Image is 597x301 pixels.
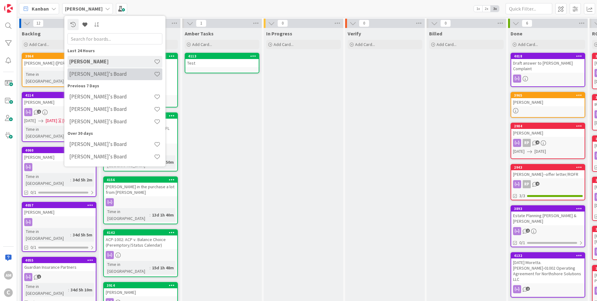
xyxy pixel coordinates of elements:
[22,148,96,153] div: 4060
[103,229,178,277] a: 4142ACP-1002: ACP v. Balance Choice (Peremptory/Status Calendar)Time in [GEOGRAPHIC_DATA]:15d 1h 48m
[22,53,96,67] div: 3964[PERSON_NAME] ([PERSON_NAME])
[482,6,491,12] span: 2x
[522,20,532,27] span: 6
[62,117,74,124] div: [DATE]
[429,30,442,37] span: Billed
[511,164,585,200] a: 2943[PERSON_NAME]--offer letter/ROFRRP3/3
[514,54,585,58] div: 4018
[25,148,96,153] div: 4060
[514,253,585,258] div: 4132
[514,207,585,211] div: 3893
[185,53,259,67] div: 4113Test
[535,140,539,144] span: 4
[511,93,585,106] div: 3965[PERSON_NAME]
[103,176,178,224] a: 4156[PERSON_NAME] in the purchase a lot from [PERSON_NAME]Time in [GEOGRAPHIC_DATA]:13d 1h 40m
[4,288,13,297] div: C
[22,93,96,98] div: 4114
[359,20,369,27] span: 0
[104,283,177,296] div: 3914[PERSON_NAME]
[29,42,49,47] span: Add Card...
[519,239,525,246] span: 0/1
[185,53,259,73] a: 4113Test
[511,170,585,178] div: [PERSON_NAME]--offer letter/ROFR
[37,275,41,279] span: 1
[24,71,76,84] div: Time in [GEOGRAPHIC_DATA]
[266,30,292,37] span: In Progress
[514,93,585,98] div: 3965
[355,42,375,47] span: Add Card...
[104,183,177,196] div: [PERSON_NAME] in the purchase a lot from [PERSON_NAME]
[526,287,530,291] span: 2
[24,126,76,139] div: Time in [GEOGRAPHIC_DATA]
[511,258,585,283] div: [DATE] Moretta.[PERSON_NAME]-01002 Operating Agreement for Northshore Solutions LLC
[22,203,96,216] div: 4057[PERSON_NAME]
[25,203,96,208] div: 4057
[65,6,103,12] b: [PERSON_NAME]
[71,176,94,183] div: 34d 5h 2m
[33,20,44,27] span: 12
[274,42,294,47] span: Add Card...
[511,59,585,73] div: Draft answer to [PERSON_NAME] Complaint
[511,165,585,170] div: 2943
[511,53,585,59] div: 4018
[348,30,361,37] span: Verify
[22,92,96,142] a: 4114[PERSON_NAME][DATE][DATE][DATE]Time in [GEOGRAPHIC_DATA]:20d 2m
[104,177,177,196] div: 4156[PERSON_NAME] in the purchase a lot from [PERSON_NAME]
[22,258,96,263] div: 4055
[22,59,96,67] div: [PERSON_NAME] ([PERSON_NAME])
[69,58,154,65] h4: [PERSON_NAME]
[150,212,150,218] span: :
[104,235,177,249] div: ACP-1002: ACP v. Balance Choice (Peremptory/Status Calendar)
[511,123,585,129] div: 2984
[513,148,525,155] span: [DATE]
[150,264,150,271] span: :
[185,59,259,67] div: Test
[523,180,531,188] div: RP
[107,230,177,235] div: 4142
[474,6,482,12] span: 1x
[104,230,177,249] div: 4142ACP-1002: ACP v. Balance Choice (Peremptory/Status Calendar)
[24,228,70,242] div: Time in [GEOGRAPHIC_DATA]
[511,98,585,106] div: [PERSON_NAME]
[511,253,585,258] div: 4132
[24,283,68,297] div: Time in [GEOGRAPHIC_DATA]
[22,263,96,271] div: Guardian Insurance Partners
[511,212,585,225] div: Estate Planning [PERSON_NAME] & [PERSON_NAME]
[107,178,177,182] div: 4156
[511,139,585,147] div: RP
[22,147,96,197] a: 4060[PERSON_NAME]Time in [GEOGRAPHIC_DATA]:34d 5h 2m0/1
[32,5,49,12] span: Kanban
[22,148,96,161] div: 4060[PERSON_NAME]
[69,118,154,125] h4: [PERSON_NAME]'s Board
[104,283,177,288] div: 3914
[68,286,69,293] span: :
[24,173,70,187] div: Time in [GEOGRAPHIC_DATA]
[150,264,175,271] div: 15d 1h 48m
[46,117,57,124] span: [DATE]
[107,283,177,288] div: 3914
[519,193,525,199] span: 3/3
[69,106,154,112] h4: [PERSON_NAME]'s Board
[150,212,175,218] div: 13d 1h 40m
[25,54,96,58] div: 3964
[511,92,585,118] a: 3965[PERSON_NAME]
[535,182,539,186] span: 4
[22,53,96,59] div: 3964
[22,203,96,208] div: 4057
[71,231,94,238] div: 34d 5h 5m
[526,229,530,233] span: 2
[30,189,36,196] span: 0/1
[22,208,96,216] div: [PERSON_NAME]
[67,33,162,44] input: Search for boards...
[514,165,585,170] div: 2943
[511,53,585,73] div: 4018Draft answer to [PERSON_NAME] Complaint
[511,180,585,188] div: RP
[514,124,585,128] div: 2984
[104,288,177,296] div: [PERSON_NAME]
[4,4,13,13] img: Visit kanbanzone.com
[67,83,162,89] div: Previous 7 Days
[104,230,177,235] div: 4142
[511,205,585,247] a: 3893Estate Planning [PERSON_NAME] & [PERSON_NAME]0/1
[491,6,499,12] span: 3x
[70,231,71,238] span: :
